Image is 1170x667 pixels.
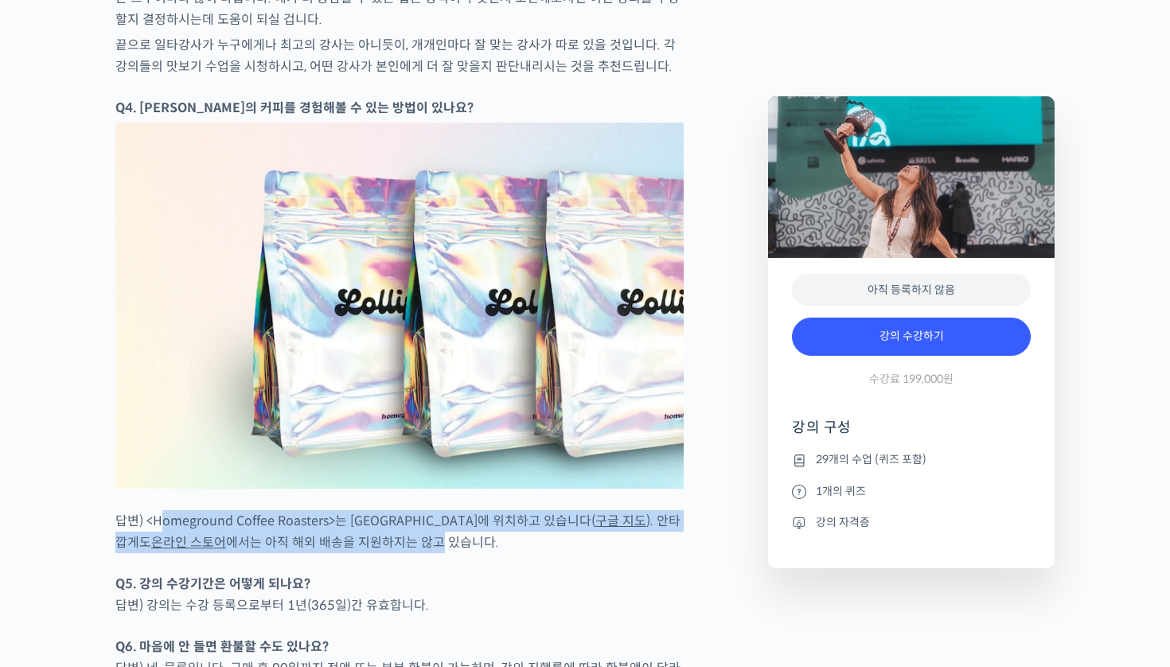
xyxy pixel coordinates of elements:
[792,451,1031,470] li: 29개의 수업 (퀴즈 포함)
[595,513,646,529] a: 구글 지도
[792,513,1031,532] li: 강의 자격증
[792,482,1031,501] li: 1개의 퀴즈
[146,529,165,542] span: 대화
[115,510,684,553] p: 답변) <Homeground Coffee Roasters>는 [GEOGRAPHIC_DATA]에 위치하고 있습니다( ). 안타깝게도 에서는 아직 해외 배송을 지원하지는 않고 있...
[246,529,265,541] span: 설정
[115,99,474,116] strong: Q4. [PERSON_NAME]의 커피를 경험해볼 수 있는 방법이 있나요?
[115,573,684,616] p: 답변) 강의는 수강 등록으로부터 1년(365일)간 유효합니다.
[792,274,1031,306] div: 아직 등록하지 않음
[792,318,1031,356] a: 강의 수강하기
[205,505,306,544] a: 설정
[115,638,329,655] strong: Q6. 마음에 안 들면 환불할 수도 있나요?
[151,534,226,551] a: 온라인 스토어
[50,529,60,541] span: 홈
[869,372,954,387] span: 수강료 199,000원
[115,34,684,77] p: 끝으로 일타강사가 누구에게나 최고의 강사는 아니듯이, 개개인마다 잘 맞는 강사가 따로 있을 것입니다. 각 강의들의 맛보기 수업을 시청하시고, 어떤 강사가 본인에게 더 잘 맞을...
[5,505,105,544] a: 홈
[115,575,310,592] strong: Q5. 강의 수강기간은 어떻게 되나요?
[105,505,205,544] a: 대화
[792,418,1031,450] h4: 강의 구성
